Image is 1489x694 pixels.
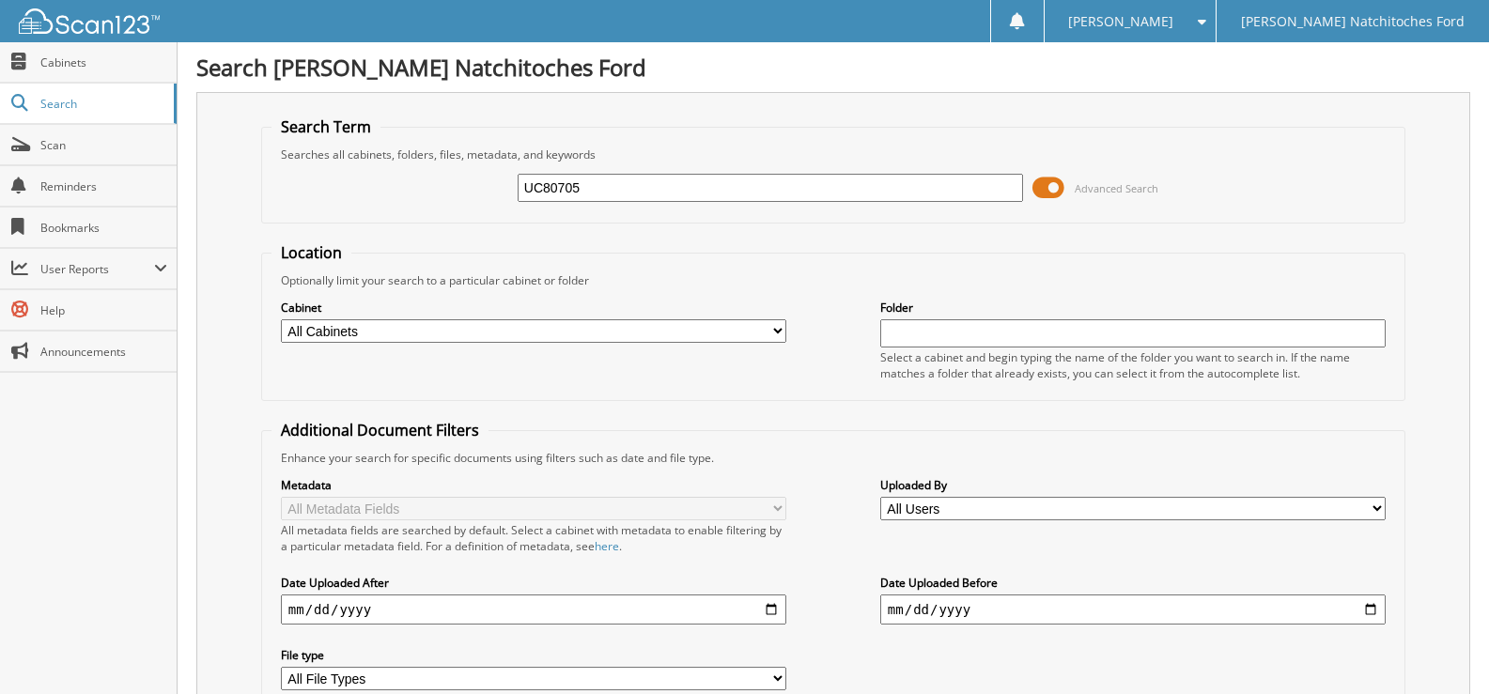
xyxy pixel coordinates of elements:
span: [PERSON_NAME] [1068,16,1173,27]
input: end [880,594,1386,625]
label: File type [281,647,786,663]
span: User Reports [40,261,154,277]
h1: Search [PERSON_NAME] Natchitoches Ford [196,52,1470,83]
span: Bookmarks [40,220,167,236]
label: Uploaded By [880,477,1386,493]
div: Enhance your search for specific documents using filters such as date and file type. [271,450,1395,466]
span: Reminders [40,178,167,194]
div: Searches all cabinets, folders, files, metadata, and keywords [271,147,1395,162]
label: Metadata [281,477,786,493]
div: Select a cabinet and begin typing the name of the folder you want to search in. If the name match... [880,349,1386,381]
label: Date Uploaded Before [880,575,1386,591]
img: scan123-logo-white.svg [19,8,160,34]
span: Announcements [40,344,167,360]
input: start [281,594,786,625]
label: Folder [880,300,1386,316]
span: Scan [40,137,167,153]
span: Cabinets [40,54,167,70]
span: Help [40,302,167,318]
legend: Search Term [271,116,380,137]
span: [PERSON_NAME] Natchitoches Ford [1241,16,1465,27]
legend: Additional Document Filters [271,420,489,440]
span: Advanced Search [1075,181,1158,195]
label: Cabinet [281,300,786,316]
div: Optionally limit your search to a particular cabinet or folder [271,272,1395,288]
iframe: Chat Widget [1395,604,1489,694]
legend: Location [271,242,351,263]
span: Search [40,96,164,112]
label: Date Uploaded After [281,575,786,591]
a: here [595,538,619,554]
div: All metadata fields are searched by default. Select a cabinet with metadata to enable filtering b... [281,522,786,554]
